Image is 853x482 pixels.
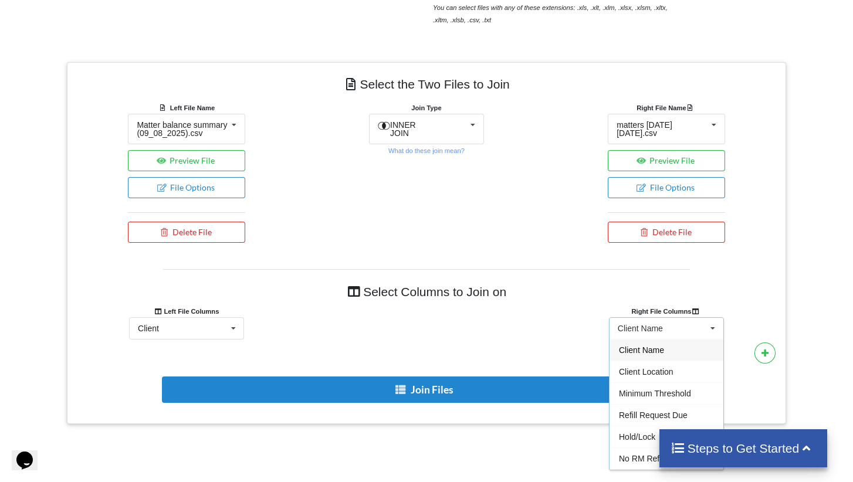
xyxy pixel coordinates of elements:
span: Client Name [619,345,664,355]
button: Preview File [608,150,725,171]
button: Join Files [162,376,688,403]
div: Matter balance summary (09_08_2025).csv [137,121,227,137]
b: Join Type [411,104,441,111]
span: No RM Refill [619,454,665,463]
span: INNER JOIN [390,120,416,138]
h4: Select the Two Files to Join [76,71,778,97]
span: Hold/Lock [619,432,655,442]
div: matters [DATE] [DATE].csv [617,121,707,137]
div: Client Name [618,324,663,332]
button: File Options [128,177,245,198]
i: You can select files with any of these extensions: .xls, .xlt, .xlm, .xlsx, .xlsm, .xltx, .xltm, ... [433,4,668,23]
iframe: chat widget [12,435,49,470]
h4: Steps to Get Started [671,441,816,456]
b: Right File Columns [632,308,702,315]
h4: Select Columns to Join on [163,279,689,305]
span: Refill Request Due [619,410,688,420]
div: Client [138,324,159,332]
small: What do these join mean? [388,147,465,154]
button: Delete File [128,222,245,243]
button: File Options [608,177,725,198]
b: Left File Name [170,104,215,111]
button: Preview File [128,150,245,171]
button: Delete File [608,222,725,243]
b: Left File Columns [154,308,219,315]
span: Client Location [619,367,673,376]
b: Right File Name [637,104,696,111]
span: Minimum Threshold [619,389,691,398]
